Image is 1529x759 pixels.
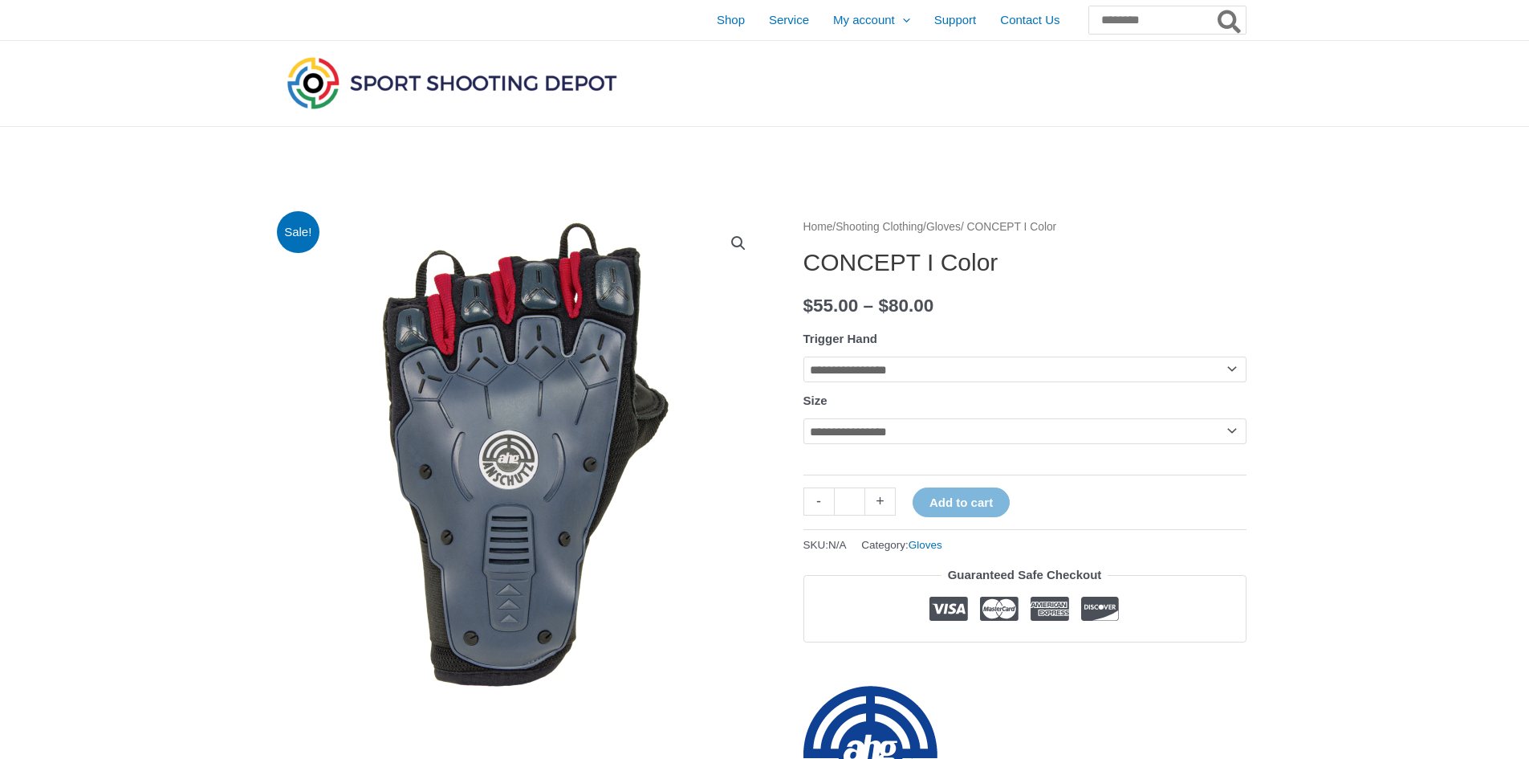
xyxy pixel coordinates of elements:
span: Category: [861,535,942,555]
bdi: 55.00 [803,296,859,316]
button: Add to cart [913,488,1010,517]
span: $ [803,296,814,316]
span: – [864,296,874,316]
span: Sale! [277,211,319,254]
legend: Guaranteed Safe Checkout [941,564,1108,586]
img: Sport Shooting Depot [283,53,620,112]
input: Product quantity [834,488,865,516]
bdi: 80.00 [878,296,933,316]
a: - [803,488,834,516]
label: Size [803,394,828,407]
iframe: Customer reviews powered by Trustpilot [803,655,1246,674]
label: Trigger Hand [803,332,878,345]
button: Search [1214,6,1246,34]
a: View full-screen image gallery [724,229,753,258]
a: + [865,488,896,516]
h1: CONCEPT I Color [803,248,1246,277]
span: N/A [828,539,847,551]
span: $ [878,296,889,316]
nav: Breadcrumb [803,217,1246,238]
a: Shooting Clothing [836,221,923,233]
a: Gloves [909,539,942,551]
a: Home [803,221,833,233]
span: SKU: [803,535,847,555]
a: Gloves [926,221,961,233]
